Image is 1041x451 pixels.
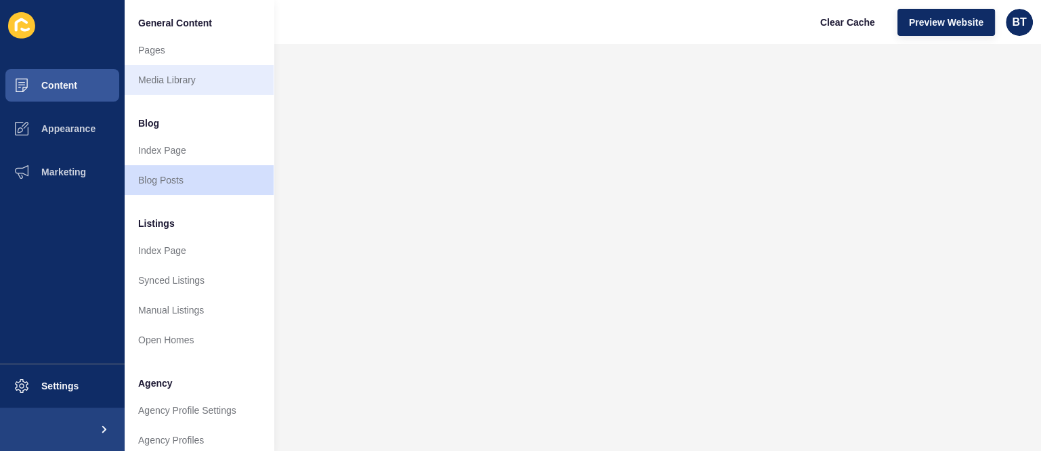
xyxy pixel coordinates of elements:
span: Blog [138,116,159,130]
button: Clear Cache [809,9,887,36]
a: Blog Posts [125,165,274,195]
a: Index Page [125,135,274,165]
a: Index Page [125,236,274,265]
span: BT [1012,16,1026,29]
span: General Content [138,16,212,30]
a: Open Homes [125,325,274,355]
span: Clear Cache [820,16,875,29]
a: Manual Listings [125,295,274,325]
a: Agency Profile Settings [125,395,274,425]
button: Preview Website [897,9,995,36]
a: Media Library [125,65,274,95]
a: Synced Listings [125,265,274,295]
span: Preview Website [909,16,983,29]
span: Agency [138,377,173,390]
span: Listings [138,217,175,230]
a: Pages [125,35,274,65]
